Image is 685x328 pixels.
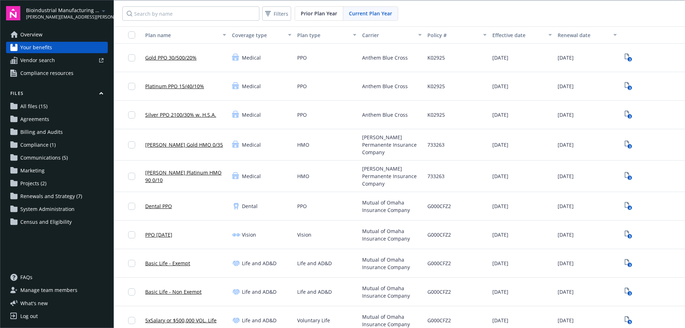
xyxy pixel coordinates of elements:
[20,139,56,151] span: Compliance (1)
[6,178,108,189] a: Projects (2)
[142,26,229,44] button: Plan name
[362,165,422,187] span: [PERSON_NAME] Permanente Insurance Company
[623,81,634,92] span: View Plan Documents
[145,317,217,324] a: 5xSalary or $500,000 VOL. Life
[629,320,630,324] text: 5
[20,272,32,283] span: FAQs
[6,203,108,215] a: System Administration
[145,111,216,118] a: Silver PPO 2100/30% w. H.S.A.
[128,231,135,238] input: Toggle Row Selected
[427,31,479,39] div: Policy #
[242,54,261,61] span: Medical
[145,202,172,210] a: Dental PPO
[242,172,261,180] span: Medical
[145,141,223,148] a: [PERSON_NAME] Gold HMO 0/35
[623,229,634,241] span: View Plan Documents
[427,259,451,267] span: G000CFZ2
[555,26,620,44] button: Renewal date
[128,54,135,61] input: Toggle Row Selected
[242,141,261,148] span: Medical
[20,67,73,79] span: Compliance resources
[297,231,311,238] span: Vision
[492,31,544,39] div: Effective date
[492,317,508,324] span: [DATE]
[297,111,307,118] span: PPO
[558,141,574,148] span: [DATE]
[427,317,451,324] span: G000CFZ2
[242,82,261,90] span: Medical
[362,256,422,271] span: Mutual of Omaha Insurance Company
[20,113,49,125] span: Agreements
[297,172,309,180] span: HMO
[20,216,72,228] span: Census and Eligibility
[623,315,634,326] a: View Plan Documents
[128,203,135,210] input: Toggle Row Selected
[6,284,108,296] a: Manage team members
[362,313,422,328] span: Mutual of Omaha Insurance Company
[558,288,574,296] span: [DATE]
[145,259,190,267] a: Basic Life - Exempt
[6,90,108,99] button: Files
[297,31,349,39] div: Plan type
[128,288,135,296] input: Toggle Row Selected
[427,231,451,238] span: G000CFZ2
[362,284,422,299] span: Mutual of Omaha Insurance Company
[492,82,508,90] span: [DATE]
[264,9,290,19] span: Filters
[6,272,108,283] a: FAQs
[232,31,284,39] div: Coverage type
[492,259,508,267] span: [DATE]
[128,173,135,180] input: Toggle Row Selected
[145,82,204,90] a: Platinum PPO 15/40/10%
[558,111,574,118] span: [DATE]
[362,54,408,61] span: Anthem Blue Cross
[6,67,108,79] a: Compliance resources
[242,202,258,210] span: Dental
[128,31,135,39] input: Select all
[425,26,490,44] button: Policy #
[297,202,307,210] span: PPO
[623,109,634,121] span: View Plan Documents
[362,82,408,90] span: Anthem Blue Cross
[629,291,630,296] text: 3
[145,54,197,61] a: Gold PPO 30/500/20%
[6,113,108,125] a: Agreements
[294,26,360,44] button: Plan type
[362,227,422,242] span: Mutual of Omaha Insurance Company
[427,202,451,210] span: G000CFZ2
[145,231,172,238] a: PPO [DATE]
[20,284,77,296] span: Manage team members
[20,191,82,202] span: Renewals and Strategy (7)
[128,317,135,324] input: Toggle Row Selected
[492,288,508,296] span: [DATE]
[558,317,574,324] span: [DATE]
[26,14,99,20] span: [PERSON_NAME][EMAIL_ADDRESS][PERSON_NAME][DOMAIN_NAME]
[128,260,135,267] input: Toggle Row Selected
[242,231,256,238] span: Vision
[20,311,38,322] div: Log out
[629,144,630,149] text: 3
[558,202,574,210] span: [DATE]
[242,259,276,267] span: Life and AD&D
[349,10,392,17] span: Current Plan Year
[20,152,68,163] span: Communications (5)
[20,101,47,112] span: All files (15)
[629,86,630,90] text: 3
[427,111,445,118] span: K02925
[262,6,291,21] button: Filters
[629,234,630,239] text: 5
[623,139,634,151] span: View Plan Documents
[623,258,634,269] a: View Plan Documents
[26,6,99,14] span: Bioindustrial Manufacturing and Design Ecosystem
[629,57,630,62] text: 3
[6,29,108,40] a: Overview
[242,111,261,118] span: Medical
[20,203,75,215] span: System Administration
[6,55,108,66] a: Vendor search
[492,111,508,118] span: [DATE]
[297,288,332,296] span: Life and AD&D
[623,286,634,298] a: View Plan Documents
[629,206,630,210] text: 4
